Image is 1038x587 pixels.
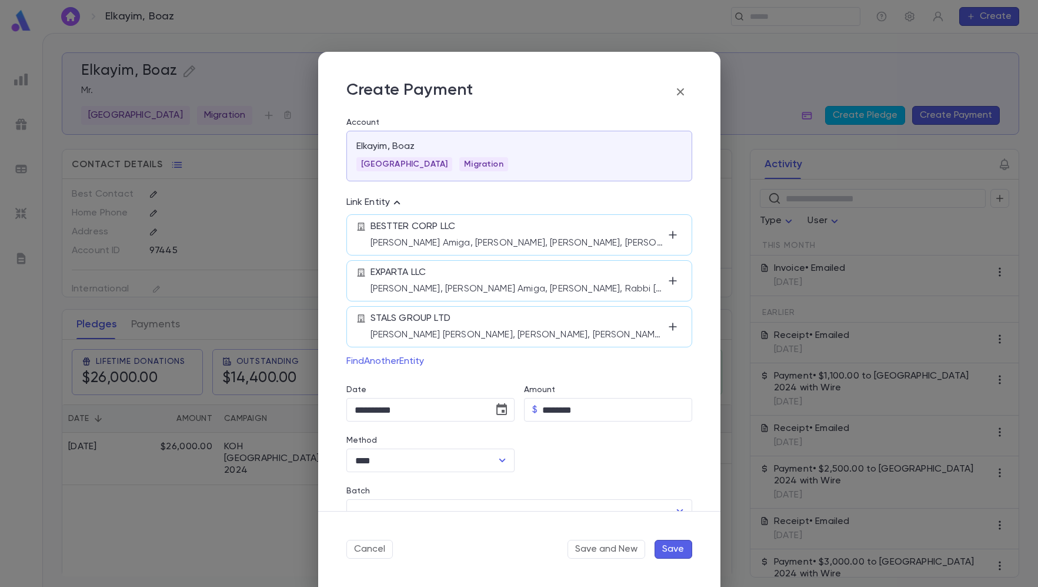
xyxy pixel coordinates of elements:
p: $ [532,404,538,416]
span: [GEOGRAPHIC_DATA] [356,160,453,169]
button: FindAnotherEntity [346,352,424,371]
p: Create Payment [346,80,473,104]
p: [PERSON_NAME] Amiga, [PERSON_NAME], [PERSON_NAME], [PERSON_NAME], [PERSON_NAME] [PERSON_NAME], Mr... [371,237,663,249]
button: Choose date, selected date is Sep 11, 2025 [490,398,513,422]
button: Cancel [346,540,393,559]
p: Elkayim, Boaz [356,141,415,152]
label: Account [346,118,692,127]
label: Date [346,385,515,394]
div: BESTTER CORP LLC [371,221,663,249]
div: STALS GROUP LTD [371,313,663,341]
span: Migration [459,160,508,169]
p: Link Entity [346,195,405,210]
button: Save [655,540,692,559]
p: [PERSON_NAME], [PERSON_NAME] Amiga, [PERSON_NAME], Rabbi [PERSON_NAME], [PERSON_NAME] Betech Mise... [371,283,663,295]
button: Open [494,452,510,469]
div: EXPARTA LLC [371,267,663,295]
p: [PERSON_NAME] [PERSON_NAME], [PERSON_NAME], [PERSON_NAME] [PERSON_NAME], [PERSON_NAME], [PERSON_N... [371,329,663,341]
label: Amount [524,385,556,394]
label: Batch [346,486,371,496]
button: Open [672,503,688,519]
label: Method [346,436,378,445]
button: Save and New [568,540,645,559]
